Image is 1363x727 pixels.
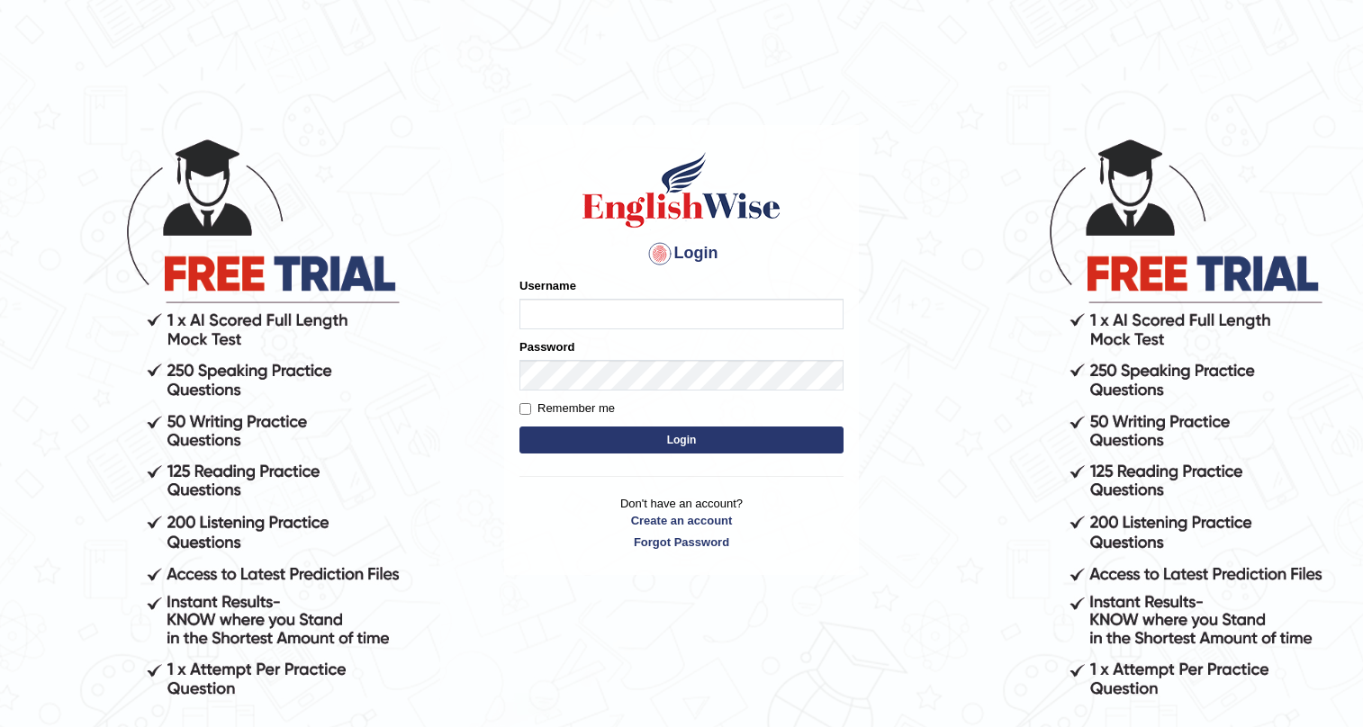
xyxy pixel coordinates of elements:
[519,338,574,355] label: Password
[579,149,784,230] img: Logo of English Wise sign in for intelligent practice with AI
[519,512,844,529] a: Create an account
[519,239,844,268] h4: Login
[519,495,844,551] p: Don't have an account?
[519,534,844,551] a: Forgot Password
[519,426,844,453] button: Login
[519,277,576,294] label: Username
[519,403,531,415] input: Remember me
[519,399,615,417] label: Remember me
